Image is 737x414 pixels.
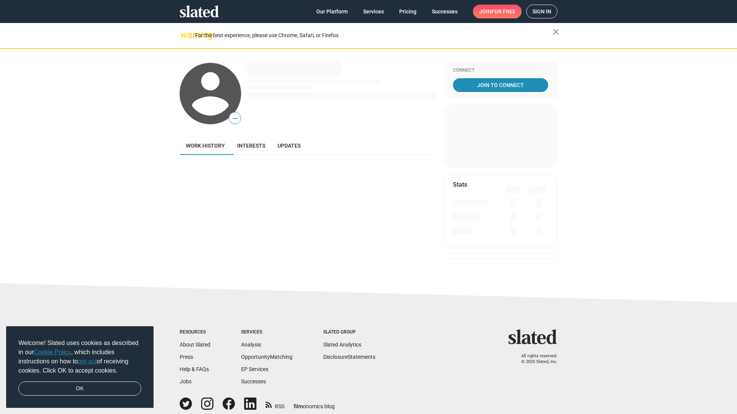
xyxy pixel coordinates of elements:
[453,181,467,189] mat-card-title: Stats
[294,403,303,409] span: film
[432,5,458,18] span: Successes
[266,398,284,410] a: RSS
[310,5,354,18] a: Our Platform
[34,349,71,355] a: Cookie Policy
[241,329,292,335] div: Services
[453,78,548,92] a: Join To Connect
[241,342,261,348] a: Analysis
[180,30,190,39] mat-icon: warning
[186,143,225,149] span: Work history
[237,143,265,149] span: Interests
[6,326,154,408] div: cookieconsent
[532,5,551,18] span: Sign in
[180,136,231,155] a: Work history
[180,366,209,372] a: Help & FAQs
[294,397,335,410] a: filmonomics blog
[316,5,348,18] span: Our Platform
[473,5,522,18] a: Joinfor free
[78,358,97,365] a: opt-out
[363,5,384,18] span: Services
[231,136,271,155] a: Interests
[426,5,464,18] a: Successes
[180,342,210,348] a: About Slated
[180,354,193,360] a: Press
[393,5,423,18] a: Pricing
[357,5,390,18] a: Services
[399,5,416,18] span: Pricing
[18,381,141,396] a: dismiss cookie message
[271,136,307,155] a: Updates
[323,329,375,335] div: Slated Group
[454,78,547,92] span: Join To Connect
[241,354,292,360] a: OpportunityMatching
[195,30,553,41] div: For the best experience, please use Chrome, Safari, or Firefox.
[453,67,548,74] div: Connect
[229,113,241,123] span: —
[551,27,560,36] mat-icon: close
[18,338,141,375] span: Welcome! Slated uses cookies as described in our , which includes instructions on how to of recei...
[180,378,192,384] a: Jobs
[513,353,557,365] p: All rights reserved. © 2025 Slated, Inc.
[323,342,361,348] a: Slated Analytics
[526,5,557,18] a: Sign in
[278,143,301,149] span: Updates
[323,354,375,360] a: DisclosureStatements
[491,5,516,18] span: for free
[241,378,266,384] a: Successes
[180,329,210,335] div: Resources
[241,366,268,372] a: EP Services
[479,5,516,18] span: Join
